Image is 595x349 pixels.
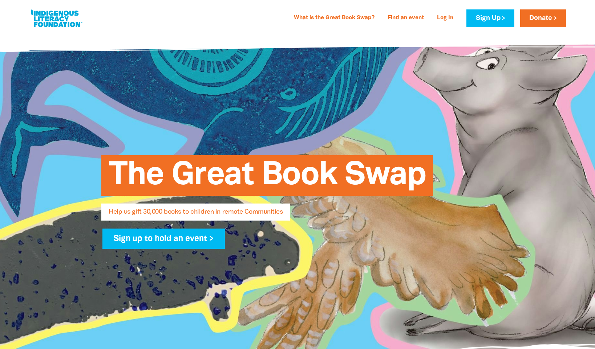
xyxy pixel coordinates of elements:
a: Find an event [383,12,428,24]
a: Donate [520,9,566,27]
a: What is the Great Book Swap? [290,12,379,24]
a: Sign Up [466,9,514,27]
span: The Great Book Swap [109,161,426,196]
span: Help us gift 30,000 books to children in remote Communities [109,209,283,221]
a: Log In [433,12,458,24]
a: Sign up to hold an event > [102,229,225,249]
